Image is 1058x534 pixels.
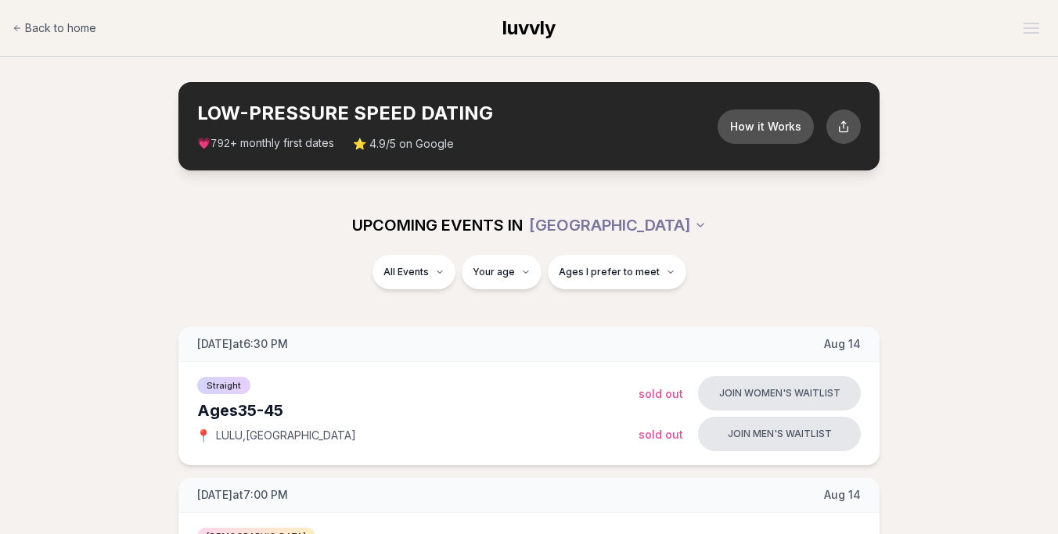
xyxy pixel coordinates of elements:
[718,109,814,144] button: How it Works
[502,16,556,39] span: luvvly
[639,428,683,441] span: Sold Out
[824,487,861,503] span: Aug 14
[529,208,707,242] button: [GEOGRAPHIC_DATA]
[1017,16,1045,40] button: Open menu
[559,266,660,278] span: Ages I prefer to meet
[197,377,250,394] span: Straight
[462,255,542,289] button: Your age
[211,138,230,150] span: 792
[197,400,639,421] div: Ages 35-45
[502,16,556,41] a: luvvly
[13,13,96,44] a: Back to home
[25,20,96,36] span: Back to home
[197,487,288,503] span: [DATE] at 7:00 PM
[353,136,454,152] span: ⭐ 4.9/5 on Google
[473,266,515,278] span: Your age
[216,428,356,443] span: LULU , [GEOGRAPHIC_DATA]
[197,101,718,126] h2: LOW-PRESSURE SPEED DATING
[197,135,334,152] span: 💗 + monthly first dates
[698,417,861,451] button: Join men's waitlist
[698,376,861,410] button: Join women's waitlist
[824,336,861,352] span: Aug 14
[383,266,429,278] span: All Events
[197,336,288,352] span: [DATE] at 6:30 PM
[372,255,455,289] button: All Events
[197,429,210,442] span: 📍
[548,255,686,289] button: Ages I prefer to meet
[352,214,523,236] span: UPCOMING EVENTS IN
[639,387,683,400] span: Sold Out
